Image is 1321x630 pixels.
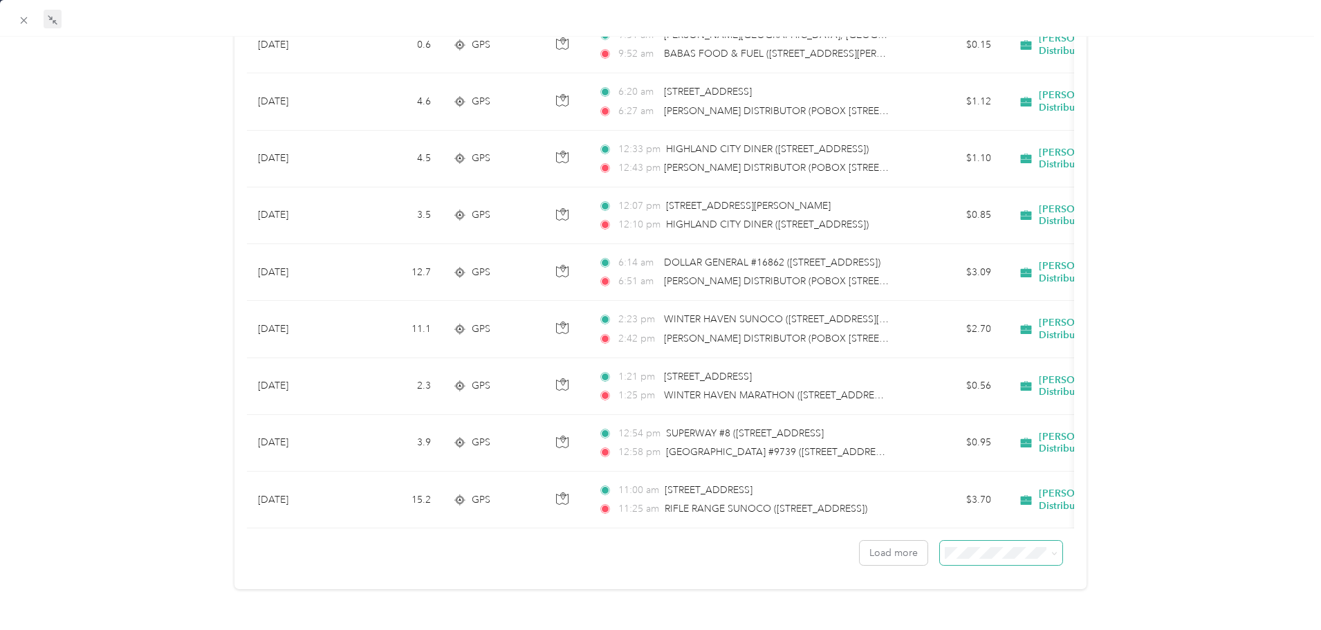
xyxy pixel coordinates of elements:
td: [DATE] [247,301,351,358]
span: [PERSON_NAME] DISTRIBUTOR (POBOX [STREET_ADDRESS][US_STATE][PERSON_NAME]) [664,162,1066,174]
span: 12:54 pm [618,426,660,441]
td: [DATE] [247,187,351,244]
span: BABAS FOOD & FUEL ([STREET_ADDRESS][PERSON_NAME]) [664,48,936,59]
td: $0.56 [905,358,1002,415]
span: [PERSON_NAME] Distributors [1039,33,1166,57]
span: GPS [472,435,490,450]
span: [STREET_ADDRESS] [664,371,752,382]
span: 12:58 pm [618,445,660,460]
span: [PERSON_NAME] Distributors [1039,203,1166,228]
td: 2.3 [351,358,442,415]
span: [PERSON_NAME] Distributors [1039,260,1166,284]
span: [PERSON_NAME] DISTRIBUTOR (POBOX [STREET_ADDRESS][US_STATE][PERSON_NAME]) [664,275,1066,287]
span: GPS [472,37,490,53]
span: 2:42 pm [618,331,658,346]
span: 12:43 pm [618,160,658,176]
td: 15.2 [351,472,442,528]
span: GPS [472,94,490,109]
button: Load more [860,541,927,565]
td: [DATE] [247,415,351,472]
span: [PERSON_NAME] Distributors [1039,147,1166,171]
iframe: Everlance-gr Chat Button Frame [1244,553,1321,630]
span: DOLLAR GENERAL #16862 ([STREET_ADDRESS]) [664,257,880,268]
span: GPS [472,265,490,280]
span: [PERSON_NAME] Distributors [1039,488,1166,512]
span: RIFLE RANGE SUNOCO ([STREET_ADDRESS]) [665,503,867,515]
span: 2:23 pm [618,312,658,327]
span: 11:00 am [618,483,659,498]
td: [DATE] [247,358,351,415]
span: 1:25 pm [618,388,658,403]
span: 6:20 am [618,84,658,100]
span: GPS [472,378,490,393]
span: GPS [472,151,490,166]
td: 3.9 [351,415,442,472]
td: [DATE] [247,472,351,528]
span: WINTER HAVEN SUNOCO ([STREET_ADDRESS][PERSON_NAME]) [664,313,956,325]
td: 12.7 [351,244,442,301]
span: [PERSON_NAME] DISTRIBUTOR (POBOX [STREET_ADDRESS][US_STATE][PERSON_NAME]) [664,105,1066,117]
span: 12:33 pm [618,142,660,157]
td: 4.6 [351,73,442,130]
span: SUPERWAY #8 ([STREET_ADDRESS] [666,427,824,439]
td: $0.15 [905,17,1002,73]
span: 6:14 am [618,255,658,270]
td: $1.10 [905,131,1002,187]
td: [DATE] [247,131,351,187]
span: GPS [472,492,490,508]
span: [PERSON_NAME] Distributors [1039,317,1166,341]
span: WINTER HAVEN MARATHON ([STREET_ADDRESS]) [664,389,891,401]
td: $3.09 [905,244,1002,301]
span: [STREET_ADDRESS][PERSON_NAME] [666,200,831,212]
span: 12:10 pm [618,217,660,232]
span: [STREET_ADDRESS] [664,86,752,98]
td: [DATE] [247,17,351,73]
td: [DATE] [247,244,351,301]
span: GPS [472,322,490,337]
td: 11.1 [351,301,442,358]
td: $3.70 [905,472,1002,528]
td: $0.95 [905,415,1002,472]
span: [PERSON_NAME] Distributors [1039,431,1166,455]
span: GPS [472,207,490,223]
td: 4.5 [351,131,442,187]
span: HIGHLAND CITY DINER ([STREET_ADDRESS]) [666,143,869,155]
span: 6:27 am [618,104,658,119]
span: 9:52 am [618,46,658,62]
span: 1:21 pm [618,369,658,385]
td: $2.70 [905,301,1002,358]
span: [PERSON_NAME] DISTRIBUTOR (POBOX [STREET_ADDRESS][US_STATE][PERSON_NAME]) [664,333,1066,344]
span: 6:51 am [618,274,658,289]
span: [STREET_ADDRESS] [665,484,752,496]
td: 0.6 [351,17,442,73]
span: 12:07 pm [618,198,660,214]
span: HIGHLAND CITY DINER ([STREET_ADDRESS]) [666,219,869,230]
span: [PERSON_NAME] Distributors [1039,374,1166,398]
td: [DATE] [247,73,351,130]
span: [PERSON_NAME] Distributors [1039,89,1166,113]
span: [GEOGRAPHIC_DATA] #9739 ([STREET_ADDRESS] [666,446,889,458]
span: 11:25 am [618,501,659,517]
td: $0.85 [905,187,1002,244]
td: $1.12 [905,73,1002,130]
td: 3.5 [351,187,442,244]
